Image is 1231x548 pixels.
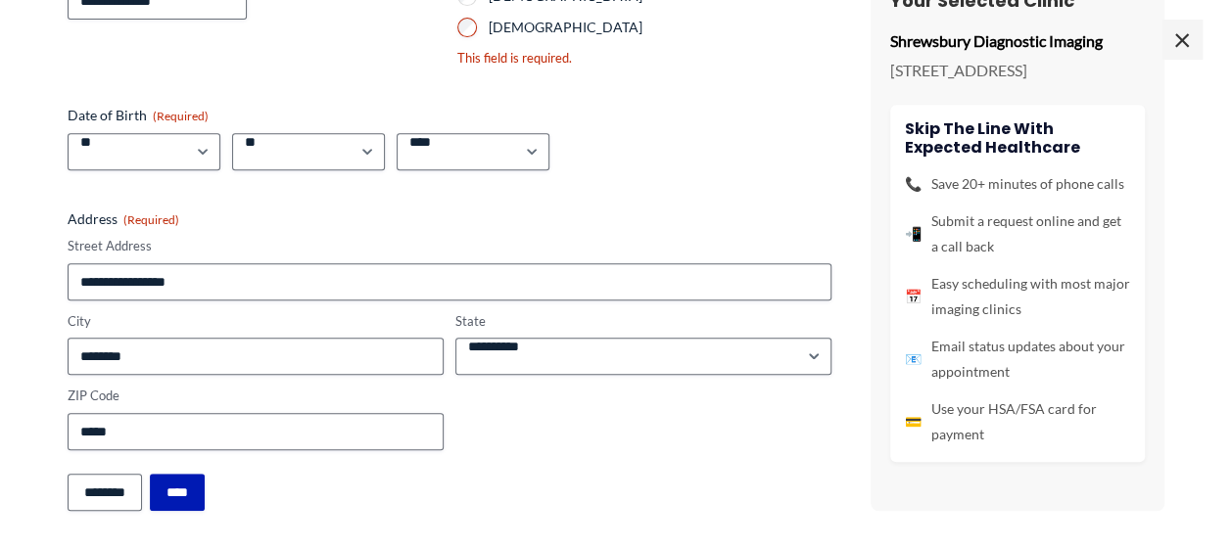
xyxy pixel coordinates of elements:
span: 📲 [905,221,922,247]
li: Email status updates about your appointment [905,334,1130,385]
p: Shrewsbury Diagnostic Imaging [890,26,1145,56]
legend: Date of Birth [68,106,209,125]
li: Save 20+ minutes of phone calls [905,171,1130,197]
p: [STREET_ADDRESS] [890,56,1145,85]
span: × [1162,20,1202,59]
label: City [68,312,444,331]
span: 💳 [905,409,922,434]
label: [DEMOGRAPHIC_DATA] [489,18,831,37]
legend: Address [68,209,179,229]
li: Easy scheduling with most major imaging clinics [905,271,1130,322]
label: ZIP Code [68,387,444,405]
li: Use your HSA/FSA card for payment [905,396,1130,447]
span: 📧 [905,346,922,372]
span: (Required) [123,212,179,227]
li: Submit a request online and get a call back [905,208,1130,259]
h4: Skip the line with Expected Healthcare [905,119,1130,157]
span: (Required) [153,109,209,123]
div: This field is required. [457,49,831,68]
span: 📅 [905,284,922,309]
label: Street Address [68,237,831,255]
label: State [455,312,831,331]
span: 📞 [905,171,922,197]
